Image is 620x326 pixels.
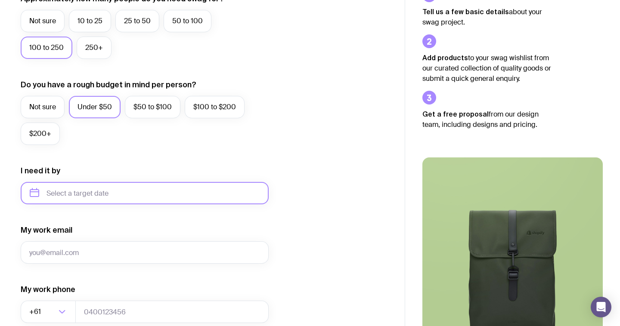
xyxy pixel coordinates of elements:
input: 0400123456 [75,301,269,323]
label: Do you have a rough budget in mind per person? [21,80,196,90]
input: Search for option [43,301,56,323]
label: My work email [21,225,72,235]
label: 250+ [77,37,112,59]
label: Not sure [21,10,65,32]
label: 10 to 25 [69,10,111,32]
strong: Tell us a few basic details [422,8,509,15]
span: +61 [29,301,43,323]
label: 50 to 100 [164,10,211,32]
div: Search for option [21,301,76,323]
div: Open Intercom Messenger [591,297,611,317]
label: $50 to $100 [125,96,180,118]
label: $100 to $200 [185,96,245,118]
label: 25 to 50 [115,10,159,32]
p: to your swag wishlist from our curated collection of quality goods or submit a quick general enqu... [422,52,552,84]
input: Select a target date [21,182,269,204]
label: Under $50 [69,96,121,118]
label: My work phone [21,284,75,295]
label: 100 to 250 [21,37,72,59]
strong: Add products [422,54,468,62]
p: about your swag project. [422,6,552,28]
p: from our design team, including designs and pricing. [422,109,552,130]
input: you@email.com [21,241,269,264]
label: Not sure [21,96,65,118]
label: I need it by [21,166,60,176]
label: $200+ [21,123,60,145]
strong: Get a free proposal [422,110,489,118]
